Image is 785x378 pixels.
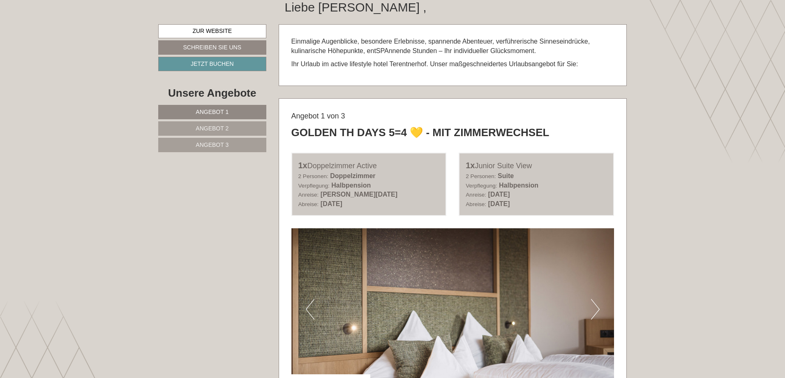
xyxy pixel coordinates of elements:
[291,112,345,120] span: Angebot 1 von 3
[498,172,514,179] b: Suite
[466,173,496,179] small: 2 Personen:
[298,161,307,170] b: 1x
[331,182,371,189] b: Halbpension
[298,183,330,189] small: Verpflegung:
[285,0,427,14] h1: Liebe [PERSON_NAME] ,
[488,200,510,207] b: [DATE]
[291,60,614,69] p: Ihr Urlaub im active lifestyle hotel Terentnerhof. Unser maßgeschneidertes Urlaubsangebot für Sie:
[488,191,510,198] b: [DATE]
[196,141,229,148] span: Angebot 3
[291,125,549,140] div: Golden TH Days 5=4 💛 - mit Zimmerwechsel
[306,299,314,320] button: Previous
[466,160,607,172] div: Junior Suite View
[330,172,375,179] b: Doppelzimmer
[591,299,600,320] button: Next
[291,37,614,56] p: Einmalige Augenblicke, besondere Erlebnisse, spannende Abenteuer, verführerische Sinneseindrücke,...
[298,160,440,172] div: Doppelzimmer Active
[321,191,397,198] b: [PERSON_NAME][DATE]
[298,173,328,179] small: 2 Personen:
[196,109,229,115] span: Angebot 1
[158,86,266,101] div: Unsere Angebote
[196,125,229,132] span: Angebot 2
[499,182,538,189] b: Halbpension
[158,24,266,38] a: Zur Website
[466,201,486,207] small: Abreise:
[321,200,342,207] b: [DATE]
[298,192,319,198] small: Anreise:
[158,40,266,55] a: Schreiben Sie uns
[466,183,497,189] small: Verpflegung:
[466,161,475,170] b: 1x
[466,192,486,198] small: Anreise:
[158,57,266,71] a: Jetzt buchen
[298,201,319,207] small: Abreise:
